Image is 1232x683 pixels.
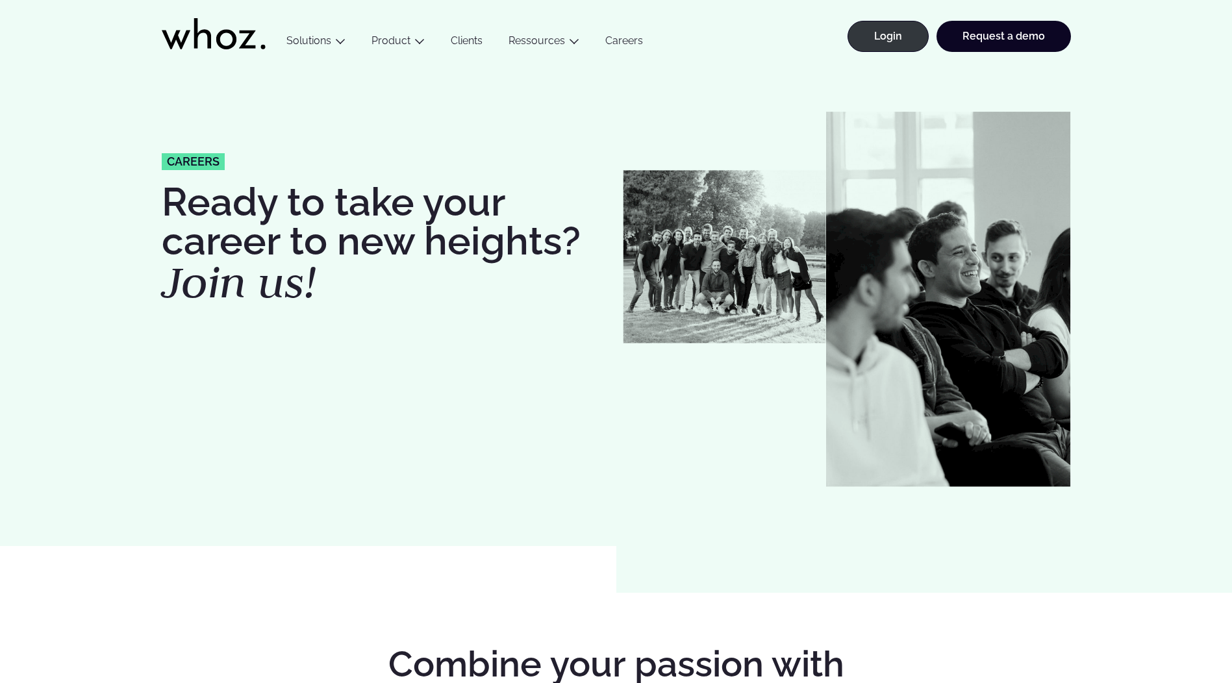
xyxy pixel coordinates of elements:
button: Product [358,34,438,52]
em: Join us! [162,253,316,310]
a: Login [848,21,929,52]
a: Careers [592,34,656,52]
a: Clients [438,34,496,52]
a: Product [371,34,410,47]
img: Whozzies-Team-Revenue [623,170,826,343]
button: Ressources [496,34,592,52]
button: Solutions [273,34,358,52]
a: Ressources [509,34,565,47]
a: Request a demo [937,21,1071,52]
h1: Ready to take your career to new heights? [162,182,610,304]
span: careers [167,156,220,168]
